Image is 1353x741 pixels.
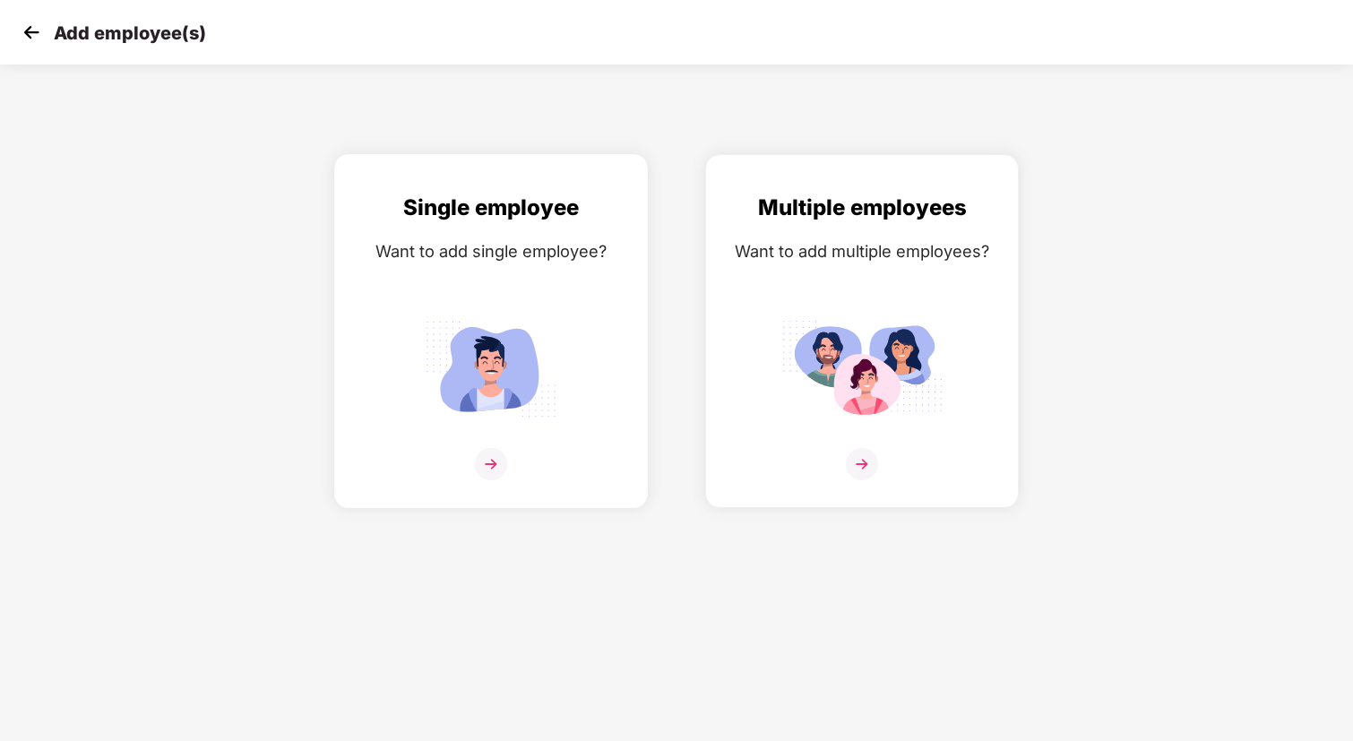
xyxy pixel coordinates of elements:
div: Single employee [353,191,629,225]
img: svg+xml;base64,PHN2ZyB4bWxucz0iaHR0cDovL3d3dy53My5vcmcvMjAwMC9zdmciIGlkPSJNdWx0aXBsZV9lbXBsb3llZS... [781,313,943,425]
div: Want to add multiple employees? [724,238,1000,264]
img: svg+xml;base64,PHN2ZyB4bWxucz0iaHR0cDovL3d3dy53My5vcmcvMjAwMC9zdmciIHdpZHRoPSIzMCIgaGVpZ2h0PSIzMC... [18,19,45,46]
div: Want to add single employee? [353,238,629,264]
img: svg+xml;base64,PHN2ZyB4bWxucz0iaHR0cDovL3d3dy53My5vcmcvMjAwMC9zdmciIGlkPSJTaW5nbGVfZW1wbG95ZWUiIH... [410,313,572,425]
p: Add employee(s) [54,22,206,44]
img: svg+xml;base64,PHN2ZyB4bWxucz0iaHR0cDovL3d3dy53My5vcmcvMjAwMC9zdmciIHdpZHRoPSIzNiIgaGVpZ2h0PSIzNi... [475,448,507,480]
img: svg+xml;base64,PHN2ZyB4bWxucz0iaHR0cDovL3d3dy53My5vcmcvMjAwMC9zdmciIHdpZHRoPSIzNiIgaGVpZ2h0PSIzNi... [846,448,878,480]
div: Multiple employees [724,191,1000,225]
